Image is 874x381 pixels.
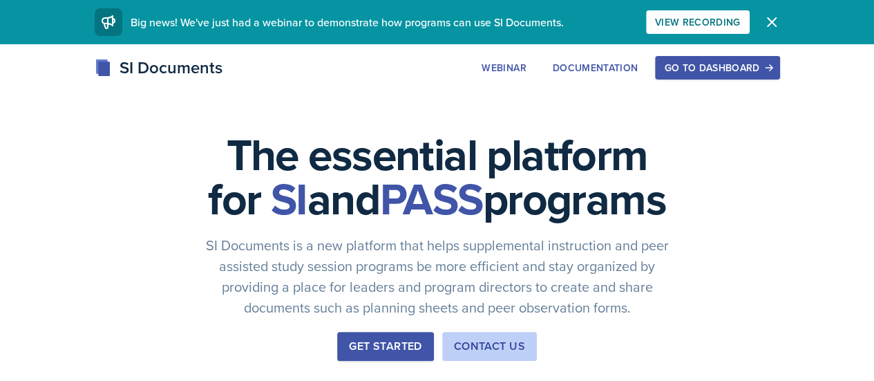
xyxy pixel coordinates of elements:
[655,56,779,80] button: Go to Dashboard
[454,338,525,355] div: Contact Us
[95,55,222,80] div: SI Documents
[349,338,421,355] div: Get Started
[544,56,647,80] button: Documentation
[655,17,741,28] div: View Recording
[646,10,750,34] button: View Recording
[337,332,433,361] button: Get Started
[553,62,638,73] div: Documentation
[664,62,770,73] div: Go to Dashboard
[131,15,564,30] span: Big news! We've just had a webinar to demonstrate how programs can use SI Documents.
[442,332,537,361] button: Contact Us
[482,62,526,73] div: Webinar
[473,56,535,80] button: Webinar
